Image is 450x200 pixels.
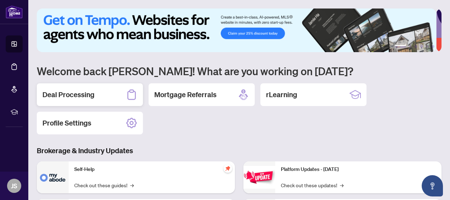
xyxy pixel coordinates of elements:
button: 6 [432,45,434,48]
a: Check out these updates!→ [281,181,344,189]
button: 5 [426,45,429,48]
img: logo [6,5,23,18]
span: → [130,181,134,189]
h2: Profile Settings [42,118,91,128]
button: Open asap [422,175,443,196]
h2: rLearning [266,90,297,100]
h2: Mortgage Referrals [154,90,217,100]
h1: Welcome back [PERSON_NAME]! What are you working on [DATE]? [37,64,442,78]
p: Platform Updates - [DATE] [281,166,436,173]
img: Platform Updates - June 23, 2025 [243,166,275,188]
img: Slide 0 [37,9,436,52]
button: 3 [415,45,417,48]
p: Self-Help [74,166,229,173]
button: 2 [409,45,412,48]
span: JS [11,181,17,191]
span: pushpin [224,164,232,173]
img: Self-Help [37,161,69,193]
h3: Brokerage & Industry Updates [37,146,442,156]
button: 4 [420,45,423,48]
span: → [340,181,344,189]
a: Check out these guides!→ [74,181,134,189]
h2: Deal Processing [42,90,94,100]
button: 1 [395,45,406,48]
